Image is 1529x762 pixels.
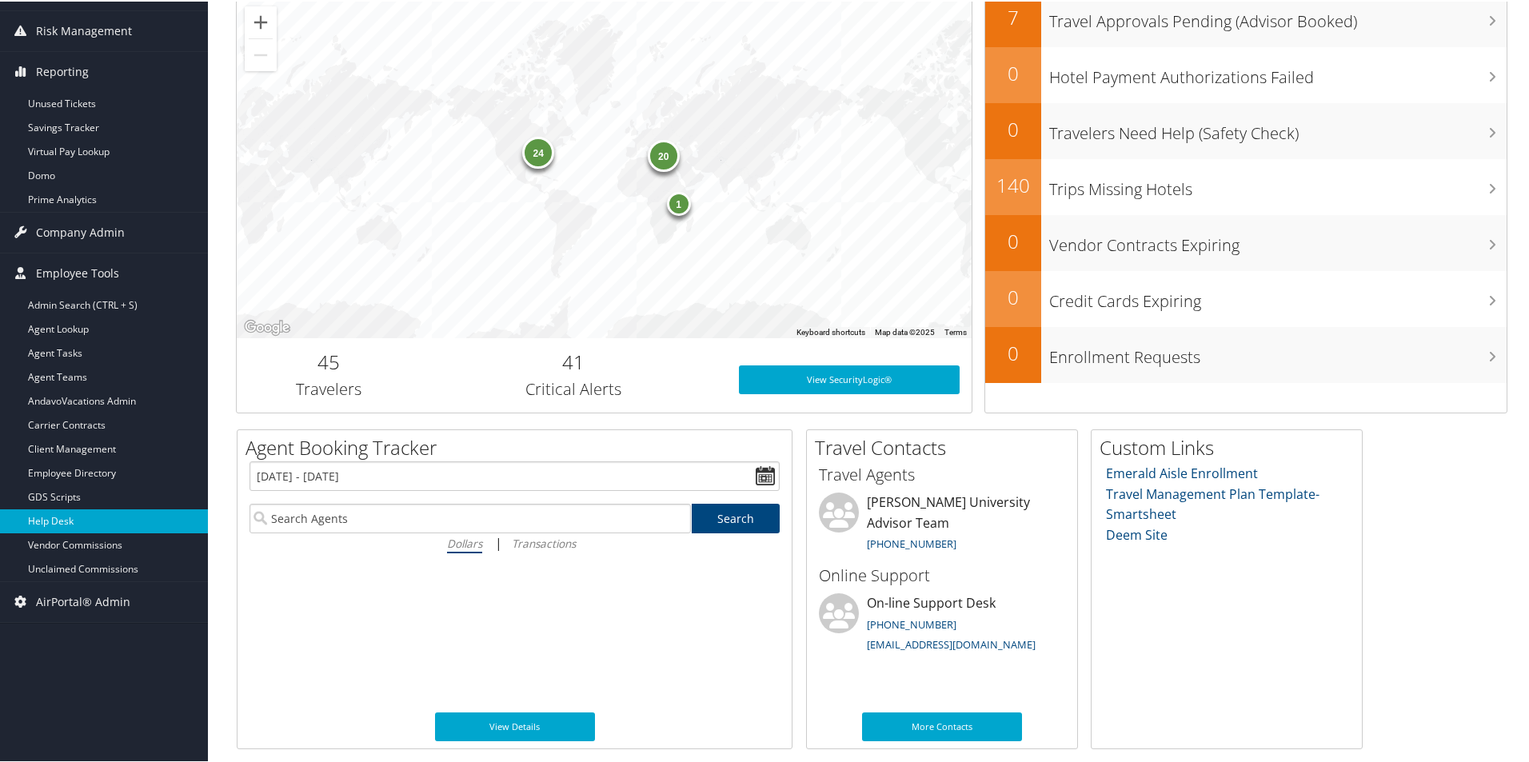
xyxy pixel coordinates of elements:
[1049,57,1507,87] h3: Hotel Payment Authorizations Failed
[522,135,554,167] div: 24
[1049,281,1507,311] h3: Credit Cards Expiring
[985,102,1507,158] a: 0Travelers Need Help (Safety Check)
[36,10,132,50] span: Risk Management
[245,38,277,70] button: Zoom out
[241,316,293,337] img: Google
[944,326,967,335] a: Terms (opens in new tab)
[512,534,576,549] i: Transactions
[867,616,956,630] a: [PHONE_NUMBER]
[1049,225,1507,255] h3: Vendor Contracts Expiring
[36,211,125,251] span: Company Admin
[1049,113,1507,143] h3: Travelers Need Help (Safety Check)
[811,592,1073,657] li: On-line Support Desk
[1106,463,1258,481] a: Emerald Aisle Enrollment
[815,433,1077,460] h2: Travel Contacts
[811,491,1073,557] li: [PERSON_NAME] University Advisor Team
[1049,1,1507,31] h3: Travel Approvals Pending (Advisor Booked)
[435,711,595,740] a: View Details
[666,190,690,214] div: 1
[985,338,1041,365] h2: 0
[875,326,935,335] span: Map data ©2025
[433,347,715,374] h2: 41
[249,347,409,374] h2: 45
[739,364,960,393] a: View SecurityLogic®
[36,252,119,292] span: Employee Tools
[985,170,1041,197] h2: 140
[241,316,293,337] a: Open this area in Google Maps (opens a new window)
[862,711,1022,740] a: More Contacts
[985,226,1041,253] h2: 0
[867,636,1036,650] a: [EMAIL_ADDRESS][DOMAIN_NAME]
[985,58,1041,86] h2: 0
[433,377,715,399] h3: Critical Alerts
[245,5,277,37] button: Zoom in
[985,46,1507,102] a: 0Hotel Payment Authorizations Failed
[985,158,1507,213] a: 140Trips Missing Hotels
[1106,525,1168,542] a: Deem Site
[1049,169,1507,199] h3: Trips Missing Hotels
[867,535,956,549] a: [PHONE_NUMBER]
[647,138,679,170] div: 20
[985,269,1507,325] a: 0Credit Cards Expiring
[250,502,691,532] input: Search Agents
[985,2,1041,30] h2: 7
[447,534,482,549] i: Dollars
[36,580,130,620] span: AirPortal® Admin
[692,502,780,532] a: Search
[985,325,1507,381] a: 0Enrollment Requests
[1049,337,1507,367] h3: Enrollment Requests
[985,114,1041,142] h2: 0
[819,563,1065,585] h3: Online Support
[1106,484,1319,522] a: Travel Management Plan Template- Smartsheet
[985,282,1041,309] h2: 0
[819,462,1065,485] h3: Travel Agents
[250,532,780,552] div: |
[246,433,792,460] h2: Agent Booking Tracker
[985,213,1507,269] a: 0Vendor Contracts Expiring
[1100,433,1362,460] h2: Custom Links
[36,50,89,90] span: Reporting
[249,377,409,399] h3: Travelers
[796,325,865,337] button: Keyboard shortcuts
